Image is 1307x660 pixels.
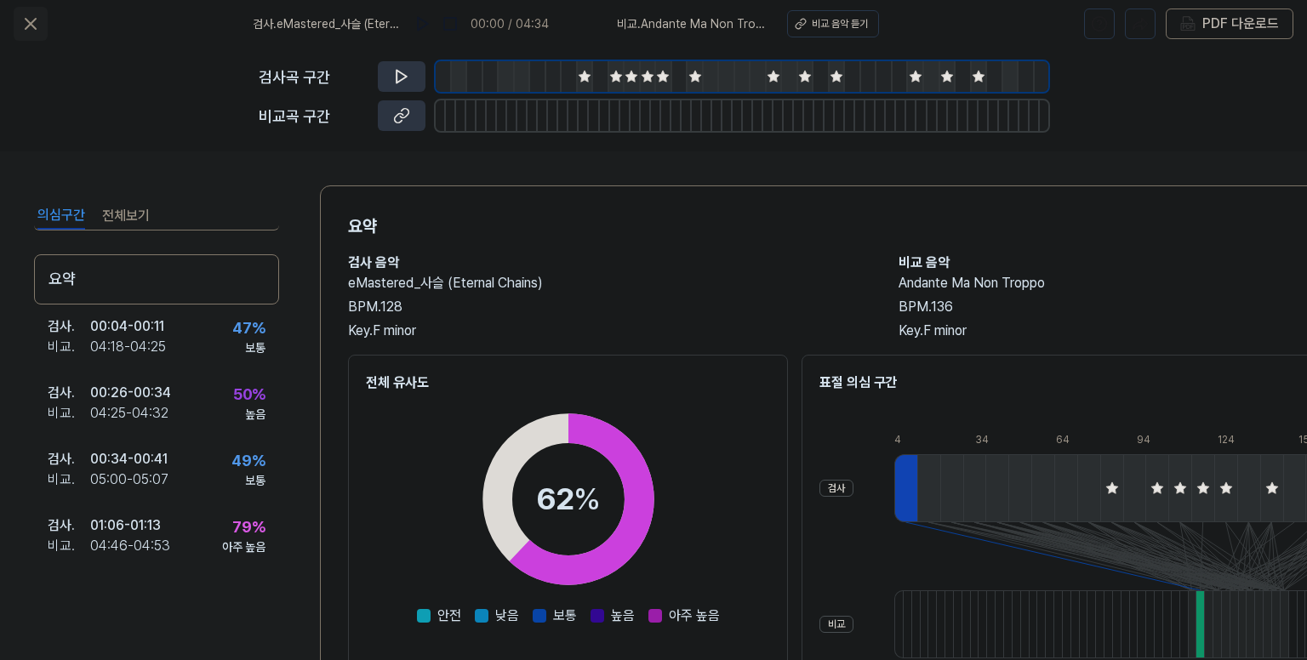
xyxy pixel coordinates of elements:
div: 00:26 - 00:34 [90,383,171,403]
div: 04:46 - 04:53 [90,536,170,556]
button: 의심구간 [37,202,85,230]
div: 보통 [245,472,265,490]
img: help [1091,15,1108,32]
img: PDF Download [1180,16,1196,31]
span: 높음 [611,606,635,626]
img: share [1132,15,1149,32]
div: PDF 다운로드 [1202,13,1279,35]
div: 04:18 - 04:25 [90,337,166,357]
div: 01:06 - 01:13 [90,515,161,536]
div: 49 % [231,449,265,472]
div: 검사곡 구간 [259,65,368,88]
div: 비교 . [48,536,90,556]
div: 62 [536,476,601,522]
span: 아주 높음 [669,606,720,626]
div: 검사 . [48,383,90,403]
span: 검사 . eMastered_사슬 (Eternal Chains) [253,15,402,33]
div: 50 % [233,383,265,406]
img: stop [442,15,459,32]
div: 00:04 - 00:11 [90,316,164,337]
span: % [574,481,601,517]
div: 00:00 / 04:34 [471,15,549,33]
div: 34 [975,432,998,447]
h2: 검사 음악 [348,253,865,273]
h2: eMastered_사슬 (Eternal Chains) [348,273,865,293]
div: 검사 . [48,515,90,536]
div: 아주 높음 [222,538,265,556]
div: 검사 . [48,449,90,469]
div: 비교 음악 듣기 [812,16,868,31]
span: 비교 . Andante Ma Non Troppo [617,15,767,33]
div: 검사 [819,480,853,497]
div: 검사 . [48,316,90,337]
div: 높음 [245,406,265,424]
div: Key. F minor [348,321,865,341]
div: 보통 [245,339,265,357]
div: 124 [1218,432,1241,447]
img: play [414,15,431,32]
div: 47 % [232,316,265,339]
span: 낮음 [495,606,519,626]
div: 00:34 - 00:41 [90,449,168,469]
div: 05:00 - 05:07 [90,469,168,490]
div: 비교 . [48,403,90,424]
div: 64 [1056,432,1079,447]
button: 비교 음악 듣기 [787,10,879,37]
div: 비교 [819,616,853,633]
button: 전체보기 [102,202,150,230]
h2: 전체 유사도 [366,373,770,393]
div: 4 [894,432,917,447]
div: 요약 [34,254,279,304]
div: BPM. 128 [348,297,865,317]
div: 비교 . [48,337,90,357]
div: 94 [1137,432,1160,447]
span: 보통 [553,606,577,626]
span: 안전 [437,606,461,626]
div: 04:25 - 04:32 [90,403,168,424]
div: 비교곡 구간 [259,105,368,128]
div: 비교 . [48,469,90,490]
button: PDF 다운로드 [1177,9,1282,38]
div: 79 % [232,515,265,538]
